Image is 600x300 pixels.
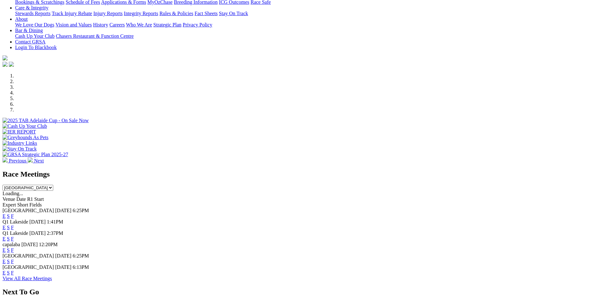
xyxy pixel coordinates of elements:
a: E [3,225,6,230]
span: [DATE] [29,230,46,236]
img: chevron-right-pager-white.svg [28,157,33,162]
span: 6:25PM [73,208,89,213]
div: About [15,22,597,28]
span: [DATE] [55,253,71,258]
img: Cash Up Your Club [3,123,47,129]
a: S [7,225,10,230]
a: Stay On Track [219,11,248,16]
span: Next [34,158,44,163]
a: Track Injury Rebate [52,11,92,16]
span: Q1 Lakeside [3,219,28,224]
div: Bar & Dining [15,33,597,39]
img: Greyhounds As Pets [3,135,49,140]
a: Fact Sheets [195,11,218,16]
a: Injury Reports [93,11,123,16]
a: Care & Integrity [15,5,49,10]
a: Previous [3,158,28,163]
span: Short [17,202,28,207]
img: chevron-left-pager-white.svg [3,157,8,162]
span: 12:20PM [39,242,58,247]
a: Who We Are [126,22,152,27]
a: Next [28,158,44,163]
a: E [3,259,6,264]
span: [DATE] [55,264,71,270]
a: Bar & Dining [15,28,43,33]
a: Cash Up Your Club [15,33,54,39]
a: Privacy Policy [183,22,212,27]
span: [DATE] [21,242,38,247]
a: S [7,259,10,264]
a: F [11,259,14,264]
a: Contact GRSA [15,39,45,44]
img: GRSA Strategic Plan 2025-27 [3,152,68,157]
span: [GEOGRAPHIC_DATA] [3,264,54,270]
a: Integrity Reports [124,11,158,16]
a: View All Race Meetings [3,276,52,281]
img: logo-grsa-white.png [3,55,8,60]
span: Venue [3,196,15,202]
span: Expert [3,202,16,207]
span: [DATE] [55,208,71,213]
span: 6:25PM [73,253,89,258]
a: History [93,22,108,27]
a: F [11,225,14,230]
a: Stewards Reports [15,11,50,16]
span: Previous [9,158,26,163]
span: 6:13PM [73,264,89,270]
span: Date [16,196,26,202]
img: facebook.svg [3,62,8,67]
a: Vision and Values [55,22,92,27]
a: Strategic Plan [153,22,181,27]
a: We Love Our Dogs [15,22,54,27]
h2: Next To Go [3,288,597,296]
span: [GEOGRAPHIC_DATA] [3,208,54,213]
span: [GEOGRAPHIC_DATA] [3,253,54,258]
a: F [11,213,14,219]
a: Login To Blackbook [15,45,57,50]
a: E [3,247,6,253]
img: Industry Links [3,140,37,146]
a: Careers [109,22,125,27]
a: Chasers Restaurant & Function Centre [56,33,134,39]
span: Q1 Lakeside [3,230,28,236]
img: 2025 TAB Adelaide Cup - On Sale Now [3,118,89,123]
img: Stay On Track [3,146,37,152]
a: Rules & Policies [159,11,193,16]
a: E [3,213,6,219]
h2: Race Meetings [3,170,597,178]
span: [DATE] [29,219,46,224]
span: capalaba [3,242,20,247]
span: 2:37PM [47,230,63,236]
a: S [7,213,10,219]
a: S [7,247,10,253]
span: Fields [29,202,42,207]
a: F [11,247,14,253]
a: E [3,236,6,241]
a: E [3,270,6,275]
a: About [15,16,28,22]
img: twitter.svg [9,62,14,67]
img: IER REPORT [3,129,36,135]
span: 1:41PM [47,219,63,224]
div: Care & Integrity [15,11,597,16]
a: S [7,236,10,241]
a: F [11,236,14,241]
a: S [7,270,10,275]
a: F [11,270,14,275]
span: R1 Start [27,196,44,202]
span: Loading... [3,191,23,196]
